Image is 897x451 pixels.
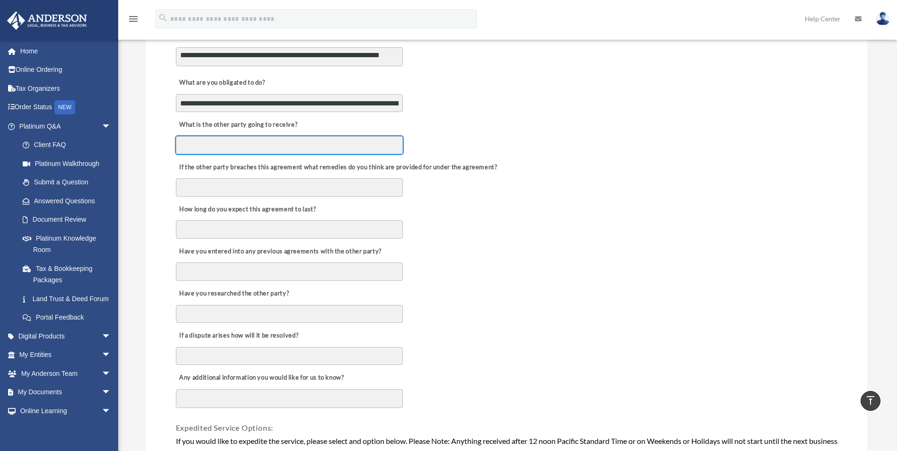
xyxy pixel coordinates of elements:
a: My Documentsarrow_drop_down [7,383,125,402]
label: If the other party breaches this agreement what remedies do you think are provided for under the ... [176,161,500,174]
i: vertical_align_top [865,395,876,406]
span: arrow_drop_down [102,117,121,136]
label: What is the other party going to receive? [176,119,300,132]
label: What are you obligated to do? [176,77,270,90]
span: arrow_drop_down [102,327,121,346]
span: arrow_drop_down [102,383,121,402]
a: Portal Feedback [13,308,125,327]
a: Online Learningarrow_drop_down [7,401,125,420]
i: search [158,13,168,23]
a: Order StatusNEW [7,98,125,117]
label: If a dispute arises how will it be resolved? [176,330,301,343]
img: User Pic [876,12,890,26]
label: Have you entered into any previous agreements with the other party? [176,245,384,258]
a: Home [7,42,125,61]
label: Any additional information you would like for us to know? [176,372,347,385]
a: Platinum Walkthrough [13,154,125,173]
div: NEW [54,100,75,114]
a: Land Trust & Deed Forum [13,289,125,308]
a: Platinum Q&Aarrow_drop_down [7,117,125,136]
a: My Entitiesarrow_drop_down [7,346,125,364]
span: Expedited Service Options: [176,423,274,432]
a: Answered Questions [13,191,125,210]
a: vertical_align_top [861,391,880,411]
span: arrow_drop_down [102,364,121,383]
a: Online Ordering [7,61,125,79]
a: Document Review [13,210,121,229]
i: menu [128,13,139,25]
a: My Anderson Teamarrow_drop_down [7,364,125,383]
img: Anderson Advisors Platinum Portal [4,11,90,30]
span: arrow_drop_down [102,401,121,421]
label: Have you researched the other party? [176,287,292,300]
a: Digital Productsarrow_drop_down [7,327,125,346]
a: Tax Organizers [7,79,125,98]
a: Client FAQ [13,136,125,155]
span: arrow_drop_down [102,346,121,365]
a: Platinum Knowledge Room [13,229,125,259]
a: Submit a Question [13,173,125,192]
label: How long do you expect this agreement to last? [176,203,319,216]
a: menu [128,17,139,25]
a: Tax & Bookkeeping Packages [13,259,125,289]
